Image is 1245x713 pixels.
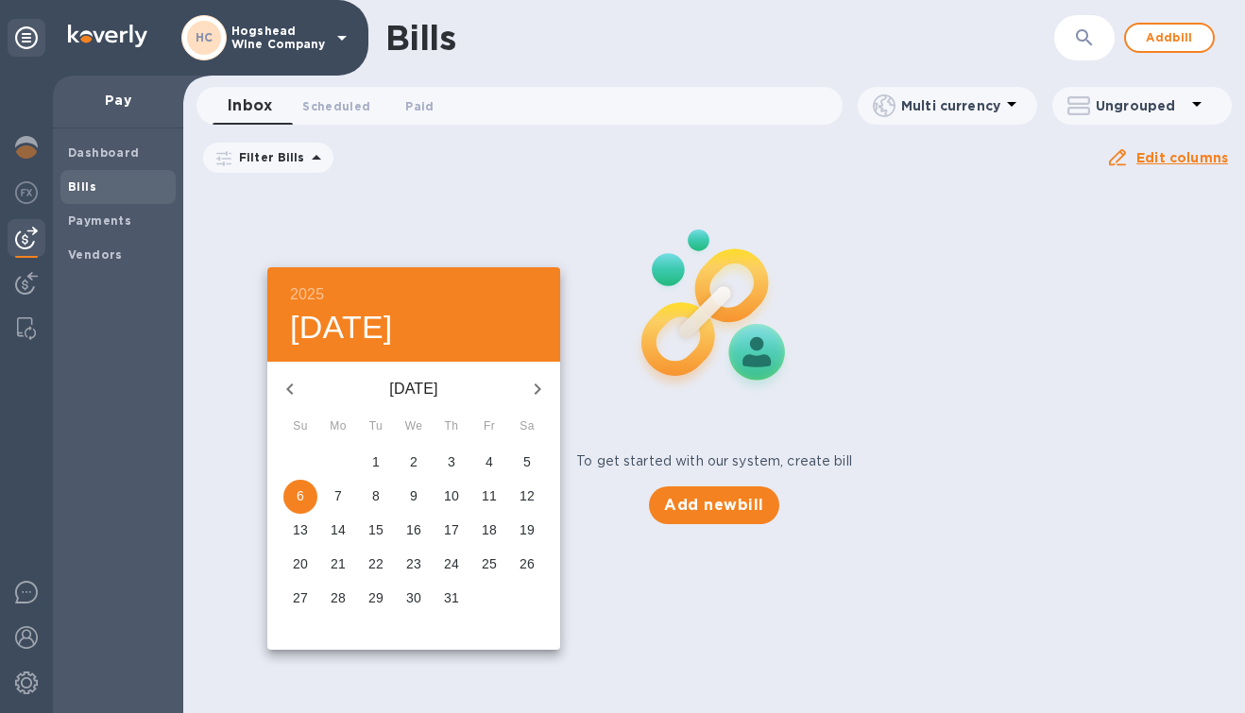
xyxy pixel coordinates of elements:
[444,486,459,505] p: 10
[435,480,469,514] button: 10
[331,520,346,539] p: 14
[368,588,384,607] p: 29
[397,582,431,616] button: 30
[410,452,418,471] p: 2
[334,486,342,505] p: 7
[510,480,544,514] button: 12
[283,417,317,436] span: Su
[368,554,384,573] p: 22
[482,554,497,573] p: 25
[331,588,346,607] p: 28
[435,417,469,436] span: Th
[472,446,506,480] button: 4
[321,582,355,616] button: 28
[321,480,355,514] button: 7
[448,452,455,471] p: 3
[293,554,308,573] p: 20
[406,554,421,573] p: 23
[472,480,506,514] button: 11
[321,417,355,436] span: Mo
[435,514,469,548] button: 17
[482,486,497,505] p: 11
[410,486,418,505] p: 9
[435,582,469,616] button: 31
[523,452,531,471] p: 5
[510,548,544,582] button: 26
[290,308,393,348] button: [DATE]
[510,446,544,480] button: 5
[397,480,431,514] button: 9
[359,582,393,616] button: 29
[435,446,469,480] button: 3
[283,548,317,582] button: 20
[290,281,324,308] button: 2025
[331,554,346,573] p: 21
[359,446,393,480] button: 1
[283,480,317,514] button: 6
[435,548,469,582] button: 24
[397,446,431,480] button: 2
[486,452,493,471] p: 4
[520,486,535,505] p: 12
[321,548,355,582] button: 21
[397,417,431,436] span: We
[444,520,459,539] p: 17
[510,417,544,436] span: Sa
[372,452,380,471] p: 1
[359,548,393,582] button: 22
[406,588,421,607] p: 30
[321,514,355,548] button: 14
[297,486,304,505] p: 6
[359,480,393,514] button: 8
[368,520,384,539] p: 15
[472,417,506,436] span: Fr
[510,514,544,548] button: 19
[283,514,317,548] button: 13
[397,514,431,548] button: 16
[359,514,393,548] button: 15
[283,582,317,616] button: 27
[472,514,506,548] button: 18
[397,548,431,582] button: 23
[520,520,535,539] p: 19
[372,486,380,505] p: 8
[293,588,308,607] p: 27
[482,520,497,539] p: 18
[444,588,459,607] p: 31
[313,378,515,400] p: [DATE]
[359,417,393,436] span: Tu
[293,520,308,539] p: 13
[472,548,506,582] button: 25
[444,554,459,573] p: 24
[520,554,535,573] p: 26
[406,520,421,539] p: 16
